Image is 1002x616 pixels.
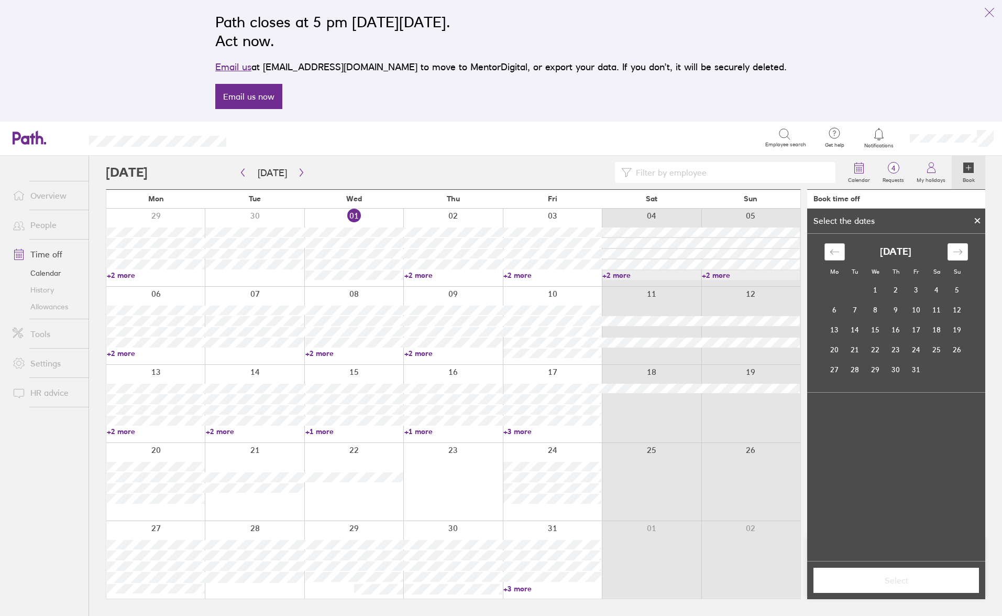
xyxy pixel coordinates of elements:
input: Filter by employee [632,163,830,182]
a: Allowances [4,298,89,315]
td: Choose Monday, October 20, 2025 as your check-in date. It’s available. [824,340,845,360]
td: Choose Sunday, October 19, 2025 as your check-in date. It’s available. [947,320,967,340]
td: Choose Monday, October 13, 2025 as your check-in date. It’s available. [824,320,845,340]
td: Choose Friday, October 3, 2025 as your check-in date. It’s available. [906,280,927,300]
td: Choose Saturday, October 18, 2025 as your check-in date. It’s available. [927,320,947,340]
td: Choose Sunday, October 12, 2025 as your check-in date. It’s available. [947,300,967,320]
td: Choose Wednesday, October 15, 2025 as your check-in date. It’s available. [865,320,886,340]
a: HR advice [4,382,89,403]
td: Choose Thursday, October 9, 2025 as your check-in date. It’s available. [886,300,906,320]
a: Book [952,156,985,189]
label: Requests [876,174,910,183]
a: +2 more [305,349,403,358]
td: Choose Saturday, October 4, 2025 as your check-in date. It’s available. [927,280,947,300]
td: Choose Wednesday, October 1, 2025 as your check-in date. It’s available. [865,280,886,300]
div: Calendar [813,234,979,392]
td: Choose Tuesday, October 21, 2025 as your check-in date. It’s available. [845,340,865,360]
div: Move backward to switch to the previous month. [824,243,845,261]
td: Choose Friday, October 10, 2025 as your check-in date. It’s available. [906,300,927,320]
td: Choose Wednesday, October 22, 2025 as your check-in date. It’s available. [865,340,886,360]
a: Calendar [4,265,89,282]
td: Choose Saturday, October 11, 2025 as your check-in date. It’s available. [927,300,947,320]
a: +2 more [107,349,205,358]
small: Th [893,268,899,275]
td: Choose Wednesday, October 8, 2025 as your check-in date. It’s available. [865,300,886,320]
a: +2 more [602,271,700,280]
button: [DATE] [249,164,295,181]
span: Thu [447,194,460,203]
small: We [872,268,879,275]
small: Tu [852,268,858,275]
td: Choose Thursday, October 16, 2025 as your check-in date. It’s available. [886,320,906,340]
a: +2 more [404,349,502,358]
a: People [4,214,89,235]
small: Su [954,268,961,275]
button: Select [813,568,979,593]
span: Employee search [765,142,806,148]
span: Wed [346,194,362,203]
td: Choose Thursday, October 2, 2025 as your check-in date. It’s available. [886,280,906,300]
div: Book time off [813,194,860,203]
td: Choose Sunday, October 5, 2025 as your check-in date. It’s available. [947,280,967,300]
a: +2 more [107,427,205,436]
td: Choose Friday, October 31, 2025 as your check-in date. It’s available. [906,360,927,380]
a: Overview [4,185,89,206]
a: Email us [215,61,251,72]
span: Get help [818,142,852,148]
td: Choose Wednesday, October 29, 2025 as your check-in date. It’s available. [865,360,886,380]
span: Fri [548,194,557,203]
td: Choose Thursday, October 23, 2025 as your check-in date. It’s available. [886,340,906,360]
div: Select the dates [807,216,881,225]
a: +2 more [503,271,601,280]
span: Sun [744,194,757,203]
span: Notifications [862,143,896,149]
a: Settings [4,353,89,374]
td: Choose Friday, October 17, 2025 as your check-in date. It’s available. [906,320,927,340]
a: 4Requests [876,156,910,189]
td: Choose Saturday, October 25, 2025 as your check-in date. It’s available. [927,340,947,360]
small: Sa [933,268,940,275]
td: Choose Friday, October 24, 2025 as your check-in date. It’s available. [906,340,927,360]
label: My holidays [910,174,952,183]
a: Notifications [862,127,896,149]
label: Calendar [842,174,876,183]
a: History [4,282,89,298]
a: Time off [4,244,89,265]
td: Choose Monday, October 6, 2025 as your check-in date. It’s available. [824,300,845,320]
td: Choose Tuesday, October 14, 2025 as your check-in date. It’s available. [845,320,865,340]
a: My holidays [910,156,952,189]
strong: [DATE] [880,246,911,257]
a: +1 more [305,427,403,436]
span: Tue [249,194,261,203]
p: at [EMAIL_ADDRESS][DOMAIN_NAME] to move to MentorDigital, or export your data. If you don’t, it w... [215,60,787,74]
span: 4 [876,164,910,172]
td: Choose Sunday, October 26, 2025 as your check-in date. It’s available. [947,340,967,360]
a: +2 more [206,427,304,436]
a: +2 more [702,271,800,280]
span: Select [821,576,972,585]
a: +3 more [503,427,601,436]
td: Choose Monday, October 27, 2025 as your check-in date. It’s available. [824,360,845,380]
td: Choose Tuesday, October 7, 2025 as your check-in date. It’s available. [845,300,865,320]
span: Mon [148,194,164,203]
div: Move forward to switch to the next month. [948,243,968,261]
label: Book [956,174,981,183]
a: Email us now [215,84,282,109]
a: Tools [4,323,89,344]
small: Fr [913,268,919,275]
a: +2 more [404,271,502,280]
a: +2 more [107,271,205,280]
td: Choose Thursday, October 30, 2025 as your check-in date. It’s available. [886,360,906,380]
small: Mo [830,268,839,275]
a: +3 more [503,584,601,593]
a: +1 more [404,427,502,436]
span: Sat [646,194,657,203]
div: Search [255,133,281,142]
a: Calendar [842,156,876,189]
td: Choose Tuesday, October 28, 2025 as your check-in date. It’s available. [845,360,865,380]
h2: Path closes at 5 pm [DATE][DATE]. Act now. [215,13,787,50]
